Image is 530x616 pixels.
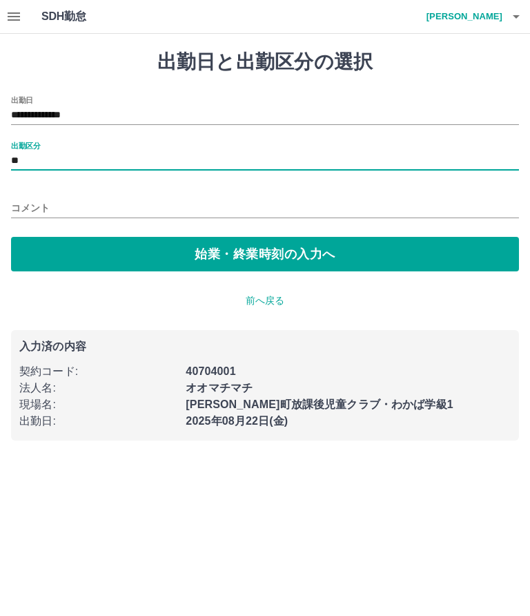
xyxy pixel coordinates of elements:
[11,50,519,74] h1: 出勤日と出勤区分の選択
[19,341,511,352] p: 入力済の内容
[19,380,177,396] p: 法人名 :
[11,237,519,271] button: 始業・終業時刻の入力へ
[19,396,177,413] p: 現場名 :
[186,382,253,394] b: オオマチマチ
[186,398,453,410] b: [PERSON_NAME]町放課後児童クラブ・わかば学級1
[186,365,235,377] b: 40704001
[19,413,177,430] p: 出勤日 :
[11,140,40,151] label: 出勤区分
[186,415,288,427] b: 2025年08月22日(金)
[11,95,33,105] label: 出勤日
[11,293,519,308] p: 前へ戻る
[19,363,177,380] p: 契約コード :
